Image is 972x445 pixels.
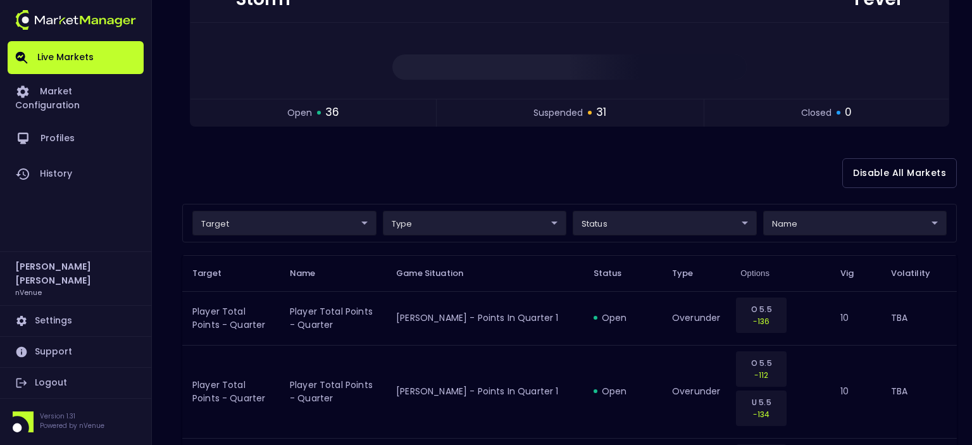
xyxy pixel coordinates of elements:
[881,345,957,438] td: TBA
[662,291,730,345] td: overunder
[8,74,144,121] a: Market Configuration
[744,396,778,408] p: U 5.5
[672,268,710,279] span: Type
[290,268,332,279] span: Name
[845,104,852,121] span: 0
[744,357,778,369] p: O 5.5
[280,345,386,438] td: Player Total Points - Quarter
[8,337,144,367] a: Support
[573,211,757,235] div: target
[881,291,957,345] td: TBA
[744,315,778,327] p: -136
[730,255,830,291] th: Options
[594,385,652,398] div: open
[744,303,778,315] p: O 5.5
[8,41,144,74] a: Live Markets
[596,104,606,121] span: 31
[533,106,583,120] span: suspended
[830,345,880,438] td: 10
[192,211,377,235] div: target
[8,368,144,398] a: Logout
[192,268,238,279] span: Target
[396,268,480,279] span: Game Situation
[594,311,652,324] div: open
[8,156,144,192] a: History
[662,345,730,438] td: overunder
[15,10,136,30] img: logo
[744,408,778,420] p: -134
[383,211,567,235] div: target
[386,345,583,438] td: [PERSON_NAME] - Points in Quarter 1
[15,287,42,297] h3: nVenue
[594,268,639,279] span: Status
[40,421,104,430] p: Powered by nVenue
[8,306,144,336] a: Settings
[8,121,144,156] a: Profiles
[15,260,136,287] h2: [PERSON_NAME] [PERSON_NAME]
[325,104,339,121] span: 36
[763,211,947,235] div: target
[840,268,870,279] span: Vig
[891,268,947,279] span: Volatility
[801,106,832,120] span: closed
[280,291,386,345] td: Player Total Points - Quarter
[386,291,583,345] td: [PERSON_NAME] - Points in Quarter 1
[8,411,144,432] div: Version 1.31Powered by nVenue
[40,411,104,421] p: Version 1.31
[842,158,957,188] button: Disable All Markets
[830,291,880,345] td: 10
[182,291,280,345] td: Player Total Points - Quarter
[744,369,778,381] p: -112
[287,106,312,120] span: open
[182,345,280,438] td: Player Total Points - Quarter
